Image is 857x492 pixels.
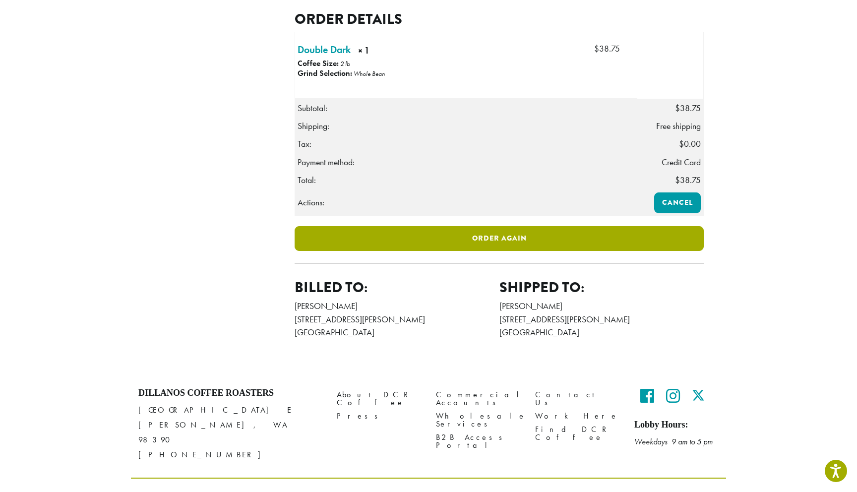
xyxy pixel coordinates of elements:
p: [GEOGRAPHIC_DATA] E [PERSON_NAME], WA 98390 [PHONE_NUMBER] [138,403,322,462]
a: Wholesale Services [436,410,520,431]
p: Whole Bean [354,69,385,78]
th: Total: [295,171,638,189]
th: Tax: [295,135,638,153]
td: Credit Card [637,153,703,171]
a: B2B Access Portal [436,431,520,452]
strong: Coffee Size: [298,58,339,68]
h2: Billed to: [295,279,499,296]
a: Contact Us [535,388,619,409]
a: Commercial Accounts [436,388,520,409]
strong: Grind Selection: [298,68,352,78]
h5: Lobby Hours: [634,420,719,430]
span: 38.75 [675,103,701,114]
th: Shipping: [295,117,638,135]
h2: Order details [295,10,704,28]
a: Find DCR Coffee [535,423,619,444]
strong: × 1 [358,44,406,60]
a: Press [337,410,421,423]
a: About DCR Coffee [337,388,421,409]
a: Cancel order 362435 [654,192,701,213]
td: Free shipping [637,117,703,135]
address: [PERSON_NAME] [STREET_ADDRESS][PERSON_NAME] [GEOGRAPHIC_DATA] [295,300,499,339]
th: Payment method: [295,153,638,171]
span: 38.75 [675,175,701,185]
span: $ [675,175,680,185]
a: Double Dark [298,42,351,57]
span: $ [594,43,599,54]
a: Work Here [535,410,619,423]
span: 0.00 [679,138,701,149]
a: Order again [295,226,704,251]
th: Subtotal: [295,99,638,117]
bdi: 38.75 [594,43,620,54]
address: [PERSON_NAME] [STREET_ADDRESS][PERSON_NAME] [GEOGRAPHIC_DATA] [499,300,704,339]
h4: Dillanos Coffee Roasters [138,388,322,399]
p: 2 lb [340,60,350,68]
span: $ [675,103,680,114]
span: $ [679,138,684,149]
th: Actions: [295,189,638,216]
h2: Shipped to: [499,279,704,296]
em: Weekdays 9 am to 5 pm [634,436,713,447]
